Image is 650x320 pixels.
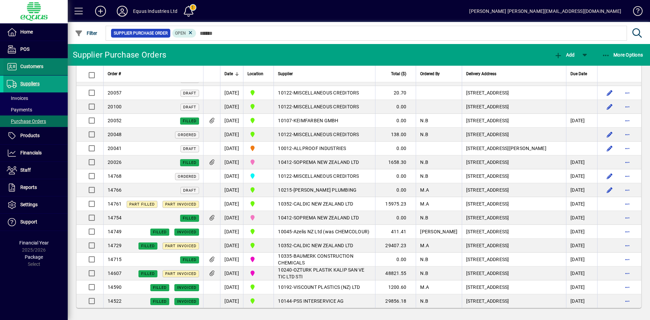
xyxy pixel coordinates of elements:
[220,294,243,308] td: [DATE]
[247,200,269,208] span: 1B BLENHEIM
[566,294,597,308] td: [DATE]
[274,294,375,308] td: -
[420,215,428,220] span: N.B
[566,155,597,169] td: [DATE]
[20,150,42,155] span: Financials
[375,197,416,211] td: 15975.23
[75,30,97,36] span: Filter
[604,87,615,98] button: Edit
[466,70,496,78] span: Delivery Address
[3,58,68,75] a: Customers
[604,101,615,112] button: Edit
[462,114,566,128] td: [STREET_ADDRESS]
[566,197,597,211] td: [DATE]
[420,298,428,304] span: N.B
[278,201,292,207] span: 10352
[622,198,633,209] button: More options
[220,128,243,142] td: [DATE]
[462,280,566,294] td: [STREET_ADDRESS]
[183,147,196,151] span: Draft
[183,119,196,123] span: Filled
[622,296,633,306] button: More options
[274,169,375,183] td: -
[278,187,292,193] span: 10215
[19,240,49,246] span: Financial Year
[3,145,68,162] a: Financials
[165,272,196,276] span: Part Invoiced
[294,90,359,95] span: MISCELLANEOUS CREDITORS
[622,73,633,84] button: More options
[604,143,615,154] button: Edit
[220,211,243,225] td: [DATE]
[3,179,68,196] a: Reports
[108,271,122,276] span: 14607
[90,5,111,17] button: Add
[278,132,292,137] span: 10122
[294,159,359,165] span: SOPREMA NEW ZEALAND LTD
[3,24,68,41] a: Home
[141,244,155,248] span: Filled
[247,186,269,194] span: 1B BLENHEIM
[183,216,196,220] span: Filled
[622,282,633,293] button: More options
[380,70,412,78] div: Total ($)
[108,70,121,78] span: Order #
[220,183,243,197] td: [DATE]
[20,185,37,190] span: Reports
[294,187,357,193] span: [PERSON_NAME] PLUMBING
[622,185,633,195] button: More options
[420,201,429,207] span: M.A
[247,255,269,263] span: 2N NORTHERN
[622,157,633,168] button: More options
[375,183,416,197] td: 0.00
[552,49,576,61] button: Add
[133,6,178,17] div: Equus Industries Ltd
[622,129,633,140] button: More options
[153,299,167,304] span: Filled
[375,86,416,100] td: 20.70
[375,280,416,294] td: 1200.60
[278,253,353,265] span: BAUMERK CONSTRUCTION CHEMICALS
[375,128,416,142] td: 138.00
[172,29,196,38] mat-chip: Completion Status: Open
[220,169,243,183] td: [DATE]
[274,155,375,169] td: -
[278,243,292,248] span: 10352
[274,253,375,266] td: -
[274,183,375,197] td: -
[622,115,633,126] button: More options
[420,284,429,290] span: M.A
[153,230,167,234] span: Filled
[462,253,566,266] td: [STREET_ADDRESS]
[220,280,243,294] td: [DATE]
[420,70,440,78] span: Ordered By
[278,229,292,234] span: 10045
[247,228,269,236] span: 1B BLENHEIM
[3,162,68,179] a: Staff
[220,225,243,239] td: [DATE]
[274,100,375,114] td: -
[108,90,122,95] span: 20057
[247,130,269,138] span: 1B BLENHEIM
[294,201,353,207] span: CALDIC NEW ZEALAND LTD
[247,144,269,152] span: 4S SOUTHERN
[391,70,406,78] span: Total ($)
[20,202,38,207] span: Settings
[462,169,566,183] td: [STREET_ADDRESS]
[622,101,633,112] button: More options
[220,155,243,169] td: [DATE]
[600,49,645,61] button: More Options
[420,132,428,137] span: N.B
[108,257,122,262] span: 14715
[220,239,243,253] td: [DATE]
[294,132,359,137] span: MISCELLANEOUS CREDITORS
[420,257,428,262] span: N.B
[462,225,566,239] td: [STREET_ADDRESS]
[183,258,196,262] span: Filled
[20,46,29,52] span: POS
[604,73,615,84] button: Edit
[375,211,416,225] td: 0.00
[73,27,99,39] button: Filter
[566,239,597,253] td: [DATE]
[247,172,269,180] span: 3C CENTRAL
